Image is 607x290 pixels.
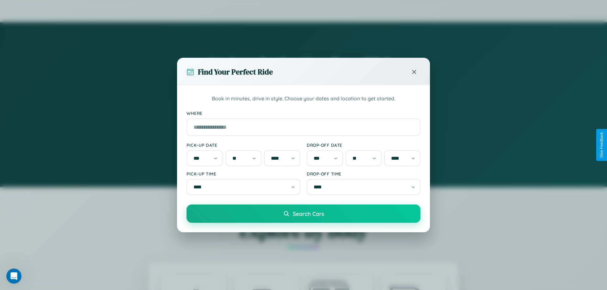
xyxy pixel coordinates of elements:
label: Drop-off Date [307,142,420,148]
label: Pick-up Time [187,171,300,176]
span: Search Cars [293,210,324,217]
button: Search Cars [187,204,420,223]
p: Book in minutes, drive in style. Choose your dates and location to get started. [187,95,420,103]
label: Where [187,110,420,116]
h3: Find Your Perfect Ride [198,67,273,77]
label: Drop-off Time [307,171,420,176]
label: Pick-up Date [187,142,300,148]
